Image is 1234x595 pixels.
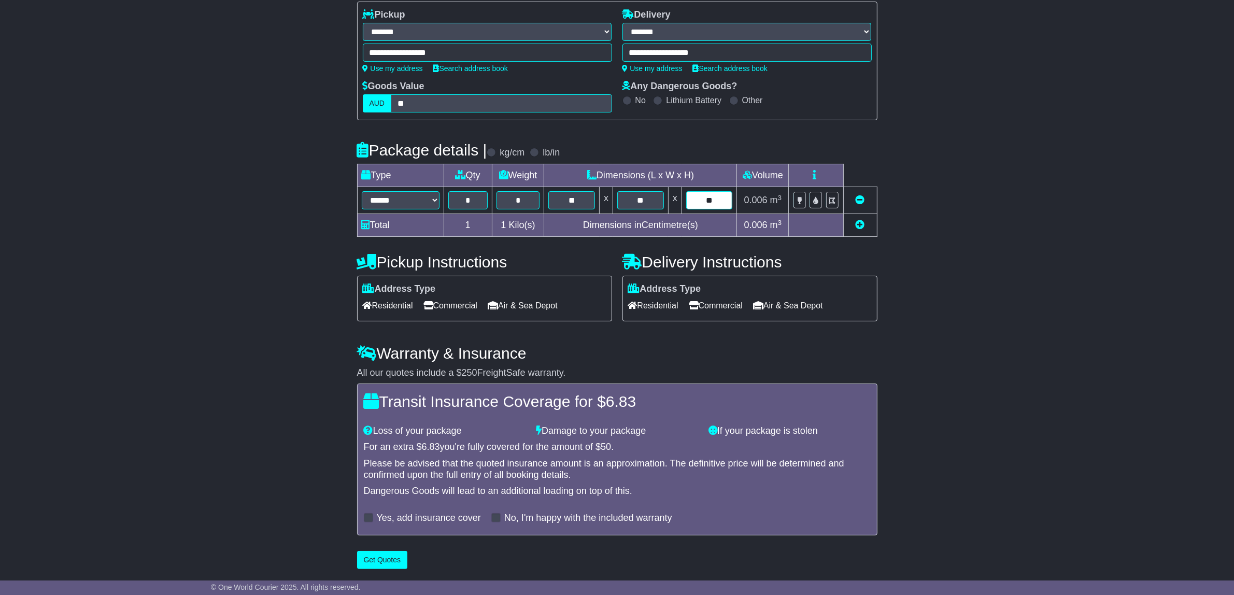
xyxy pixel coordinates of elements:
[666,95,721,105] label: Lithium Battery
[488,297,558,314] span: Air & Sea Depot
[531,426,703,437] div: Damage to your package
[693,64,768,73] a: Search address book
[357,214,444,237] td: Total
[601,442,611,452] span: 50
[357,367,877,379] div: All our quotes include a $ FreightSafe warranty.
[423,297,477,314] span: Commercial
[544,164,737,187] td: Dimensions (L x W x H)
[628,297,678,314] span: Residential
[363,94,392,112] label: AUD
[363,9,405,21] label: Pickup
[744,195,768,205] span: 0.006
[622,253,877,271] h4: Delivery Instructions
[422,442,440,452] span: 6.83
[635,95,646,105] label: No
[357,253,612,271] h4: Pickup Instructions
[544,214,737,237] td: Dimensions in Centimetre(s)
[778,219,782,226] sup: 3
[856,195,865,205] a: Remove this item
[606,393,636,410] span: 6.83
[668,187,682,214] td: x
[778,194,782,202] sup: 3
[744,220,768,230] span: 0.006
[492,214,544,237] td: Kilo(s)
[363,81,424,92] label: Goods Value
[737,164,789,187] td: Volume
[363,284,436,295] label: Address Type
[500,147,524,159] label: kg/cm
[444,164,492,187] td: Qty
[501,220,506,230] span: 1
[543,147,560,159] label: lb/in
[504,513,672,524] label: No, I'm happy with the included warranty
[363,297,413,314] span: Residential
[357,345,877,362] h4: Warranty & Insurance
[689,297,743,314] span: Commercial
[364,393,871,410] h4: Transit Insurance Coverage for $
[364,486,871,497] div: Dangerous Goods will lead to an additional loading on top of this.
[622,81,737,92] label: Any Dangerous Goods?
[357,551,408,569] button: Get Quotes
[492,164,544,187] td: Weight
[753,297,823,314] span: Air & Sea Depot
[628,284,701,295] label: Address Type
[377,513,481,524] label: Yes, add insurance cover
[770,195,782,205] span: m
[357,141,487,159] h4: Package details |
[622,9,671,21] label: Delivery
[357,164,444,187] td: Type
[363,64,423,73] a: Use my address
[770,220,782,230] span: m
[600,187,613,214] td: x
[359,426,531,437] div: Loss of your package
[622,64,683,73] a: Use my address
[703,426,876,437] div: If your package is stolen
[856,220,865,230] a: Add new item
[742,95,763,105] label: Other
[364,442,871,453] div: For an extra $ you're fully covered for the amount of $ .
[433,64,508,73] a: Search address book
[462,367,477,378] span: 250
[211,583,361,591] span: © One World Courier 2025. All rights reserved.
[364,458,871,480] div: Please be advised that the quoted insurance amount is an approximation. The definitive price will...
[444,214,492,237] td: 1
